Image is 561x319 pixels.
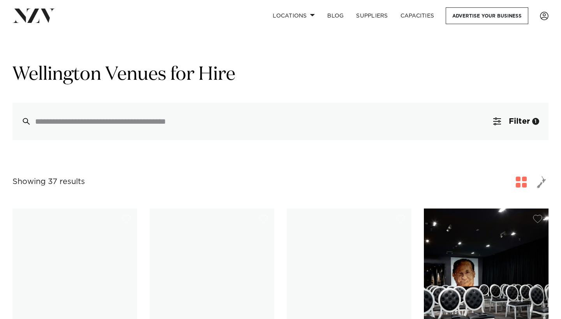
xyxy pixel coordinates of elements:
a: Locations [266,7,321,24]
h1: Wellington Venues for Hire [12,63,549,87]
div: Showing 37 results [12,176,85,188]
div: 1 [532,118,539,125]
a: Capacities [394,7,441,24]
a: Advertise your business [446,7,528,24]
button: Filter1 [484,103,549,140]
a: BLOG [321,7,350,24]
span: Filter [509,117,530,125]
img: nzv-logo.png [12,9,55,23]
a: SUPPLIERS [350,7,394,24]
